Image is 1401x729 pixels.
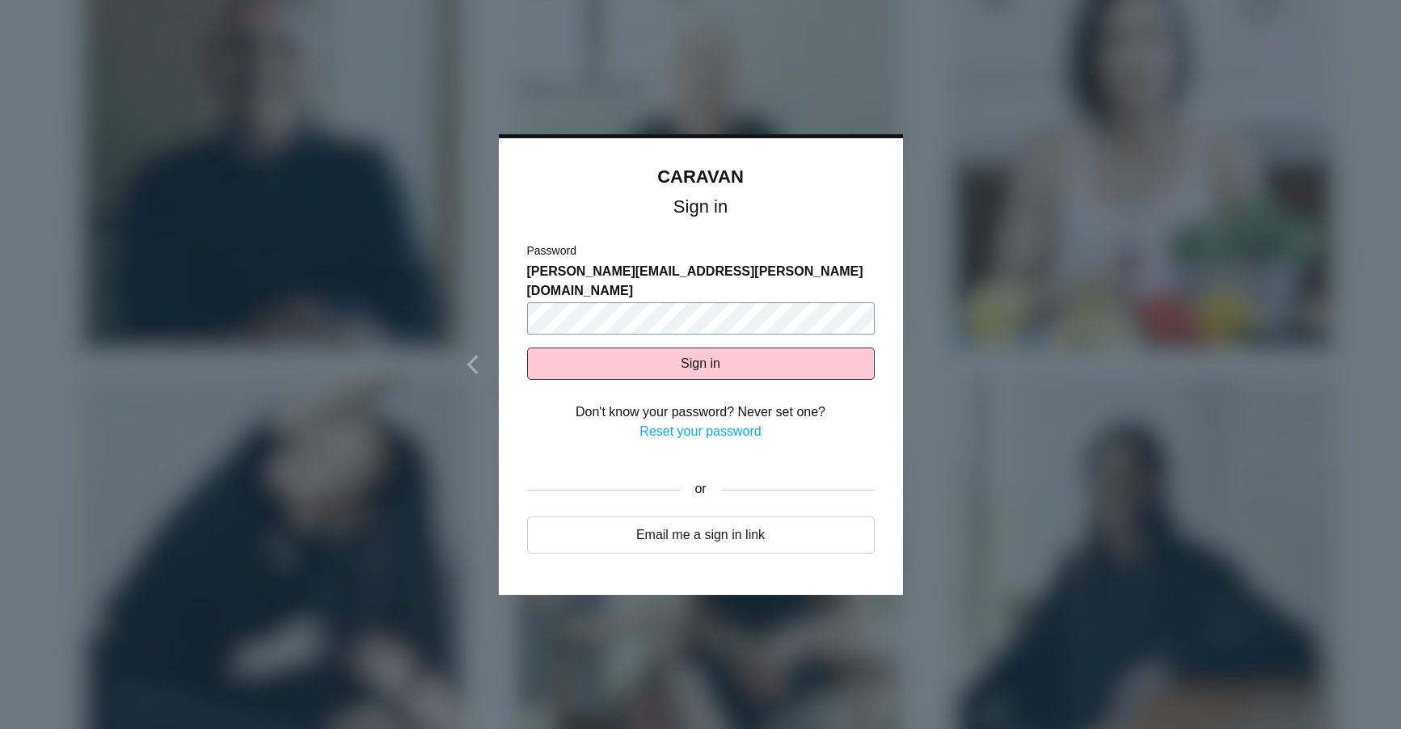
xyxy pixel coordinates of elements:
label: Password [527,242,576,259]
span: [PERSON_NAME][EMAIL_ADDRESS][PERSON_NAME][DOMAIN_NAME] [527,262,875,301]
a: CARAVAN [657,166,744,187]
h1: Sign in [527,200,875,214]
div: Don't know your password? Never set one? [527,402,875,422]
a: Email me a sign in link [527,516,875,554]
a: Reset your password [639,424,761,438]
div: or [681,470,721,510]
button: Sign in [527,348,875,380]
